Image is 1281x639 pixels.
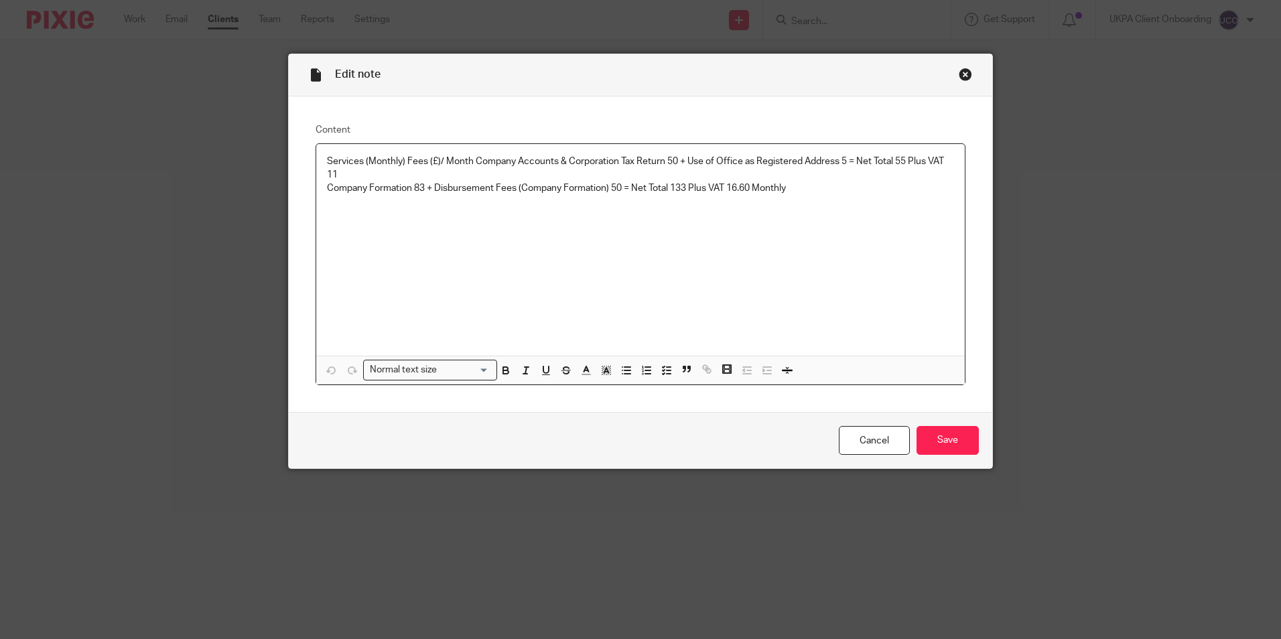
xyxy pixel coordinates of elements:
input: Search for option [441,363,489,377]
p: Company Formation 83 + Disbursement Fees (Company Formation) 50 = Net Total 133 Plus VAT 16.60 Mo... [327,182,954,195]
p: Services (Monthly) Fees (£)/ Month Company Accounts & Corporation Tax Return 50 + Use of Office a... [327,155,954,182]
span: Normal text size [366,363,440,377]
label: Content [316,123,965,137]
span: Edit note [335,69,381,80]
a: Cancel [839,426,910,455]
input: Save [917,426,979,455]
div: Search for option [363,360,497,380]
div: Close this dialog window [959,68,972,81]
